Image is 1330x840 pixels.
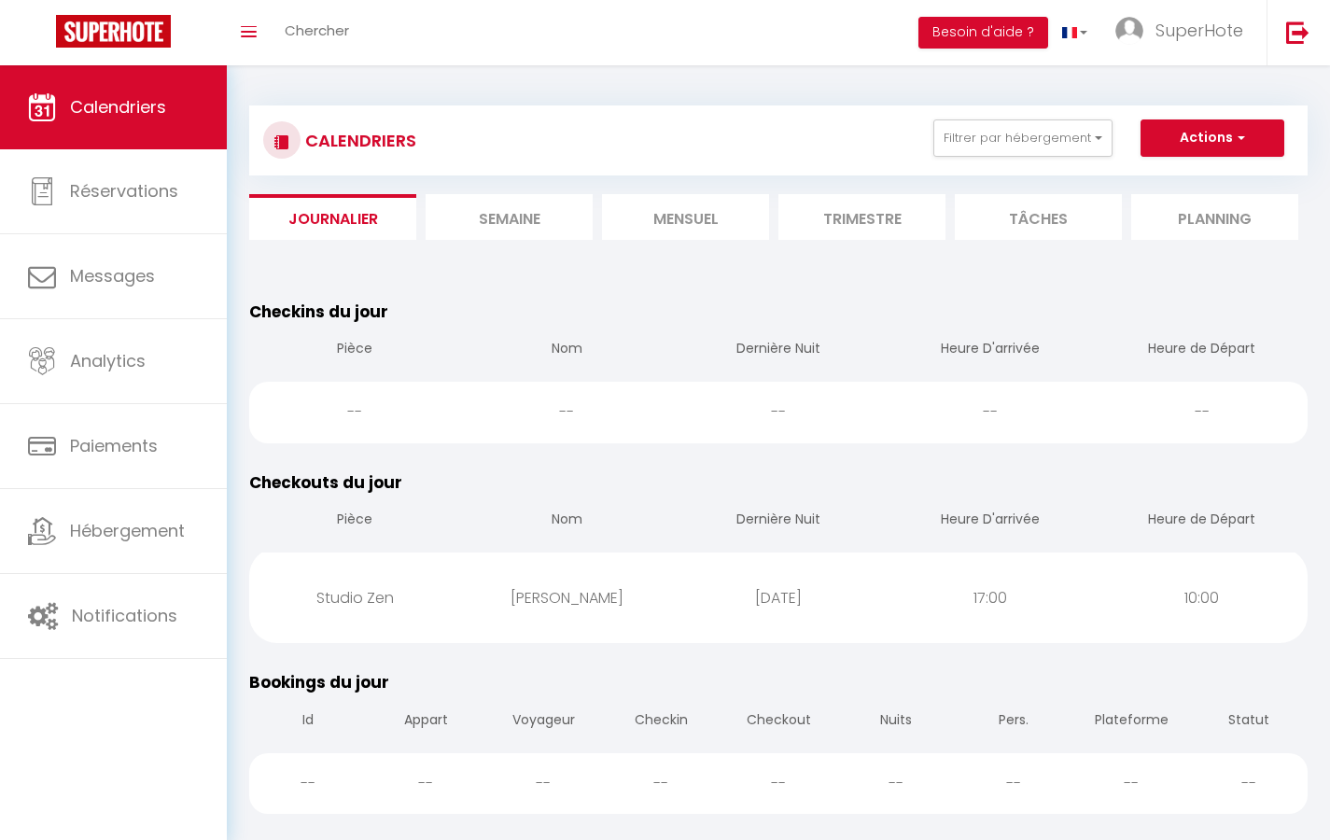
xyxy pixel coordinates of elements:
[1141,119,1284,157] button: Actions
[426,194,593,240] li: Semaine
[301,119,416,161] h3: CALENDRIERS
[1096,382,1308,442] div: --
[249,567,461,628] div: Studio Zen
[461,324,673,377] th: Nom
[884,567,1096,628] div: 17:00
[673,495,885,548] th: Dernière Nuit
[70,519,185,542] span: Hébergement
[461,495,673,548] th: Nom
[249,471,402,494] span: Checkouts du jour
[720,753,837,814] div: --
[1096,495,1308,548] th: Heure de Départ
[70,349,146,372] span: Analytics
[367,695,484,749] th: Appart
[1115,17,1143,45] img: ...
[602,695,720,749] th: Checkin
[1096,567,1308,628] div: 10:00
[249,753,367,814] div: --
[367,753,484,814] div: --
[673,567,885,628] div: [DATE]
[15,7,71,63] button: Ouvrir le widget de chat LiveChat
[285,21,349,40] span: Chercher
[955,753,1072,814] div: --
[884,324,1096,377] th: Heure D'arrivée
[249,695,367,749] th: Id
[70,434,158,457] span: Paiements
[72,604,177,627] span: Notifications
[1155,19,1243,42] span: SuperHote
[484,695,602,749] th: Voyageur
[918,17,1048,49] button: Besoin d'aide ?
[1190,753,1308,814] div: --
[249,301,388,323] span: Checkins du jour
[70,179,178,203] span: Réservations
[837,753,955,814] div: --
[778,194,945,240] li: Trimestre
[70,264,155,287] span: Messages
[955,194,1122,240] li: Tâches
[602,753,720,814] div: --
[884,382,1096,442] div: --
[249,671,389,693] span: Bookings du jour
[1131,194,1298,240] li: Planning
[249,194,416,240] li: Journalier
[461,382,673,442] div: --
[1286,21,1309,44] img: logout
[602,194,769,240] li: Mensuel
[673,382,885,442] div: --
[884,495,1096,548] th: Heure D'arrivée
[484,753,602,814] div: --
[1190,695,1308,749] th: Statut
[461,567,673,628] div: [PERSON_NAME]
[70,95,166,119] span: Calendriers
[720,695,837,749] th: Checkout
[1072,753,1190,814] div: --
[249,382,461,442] div: --
[955,695,1072,749] th: Pers.
[249,495,461,548] th: Pièce
[1072,695,1190,749] th: Plateforme
[1096,324,1308,377] th: Heure de Départ
[673,324,885,377] th: Dernière Nuit
[249,324,461,377] th: Pièce
[837,695,955,749] th: Nuits
[933,119,1113,157] button: Filtrer par hébergement
[56,15,171,48] img: Super Booking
